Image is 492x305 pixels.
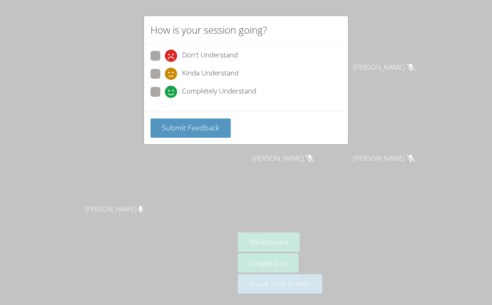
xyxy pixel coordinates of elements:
button: Submit Feedback [150,118,231,138]
span: Don't Understand [182,50,238,62]
span: Kinda Understand [182,68,239,80]
span: Submit Feedback [162,123,219,132]
h2: How is your session going? [150,23,267,37]
span: Completely Understand [182,86,256,98]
